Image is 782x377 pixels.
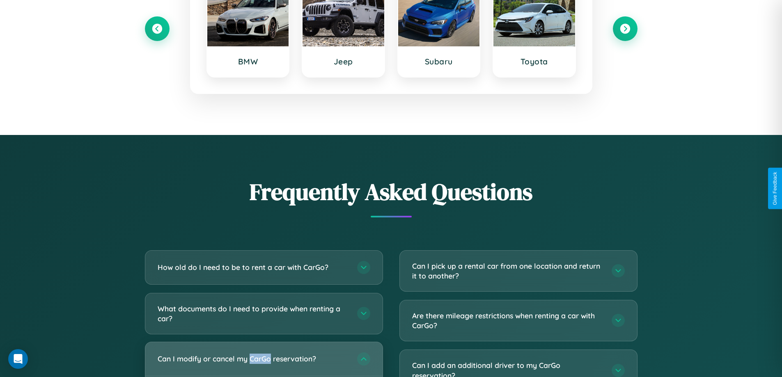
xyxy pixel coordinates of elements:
h3: What documents do I need to provide when renting a car? [158,304,349,324]
h3: Subaru [406,57,472,66]
div: Give Feedback [772,172,778,205]
h3: How old do I need to be to rent a car with CarGo? [158,262,349,272]
h3: Jeep [311,57,376,66]
h3: Are there mileage restrictions when renting a car with CarGo? [412,311,603,331]
h3: Can I pick up a rental car from one location and return it to another? [412,261,603,281]
h3: BMW [216,57,281,66]
h2: Frequently Asked Questions [145,176,638,208]
div: Open Intercom Messenger [8,349,28,369]
h3: Toyota [502,57,567,66]
h3: Can I modify or cancel my CarGo reservation? [158,354,349,364]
